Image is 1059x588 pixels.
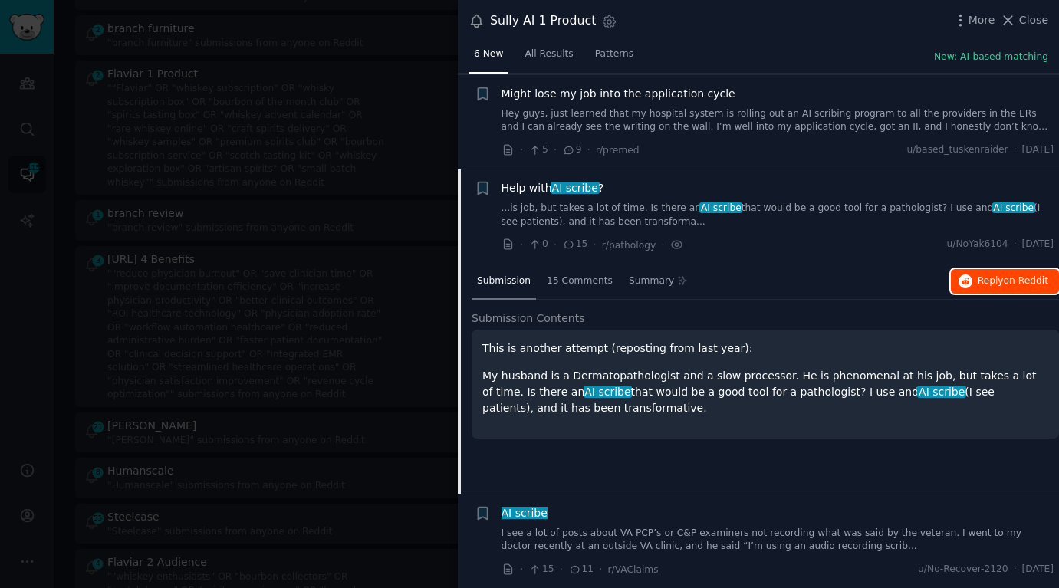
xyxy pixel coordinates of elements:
[978,274,1048,288] span: Reply
[502,86,735,102] a: Might lose my job into the application cycle
[587,142,590,158] span: ·
[1022,143,1054,157] span: [DATE]
[502,180,604,196] a: Help withAI scribe?
[1014,563,1017,577] span: ·
[596,145,640,156] span: r/premed
[520,142,523,158] span: ·
[568,563,594,577] span: 11
[595,48,633,61] span: Patterns
[469,42,508,74] a: 6 New
[969,12,995,28] span: More
[917,386,966,398] span: AI scribe
[934,51,1048,64] button: New: AI-based matching
[560,561,563,577] span: ·
[952,12,995,28] button: More
[590,42,639,74] a: Patterns
[472,310,585,327] span: Submission Contents
[519,42,578,74] a: All Results
[699,202,742,213] span: AI scribe
[502,107,1054,134] a: Hey guys, just learned that my hospital system is rolling out an AI scribing program to all the p...
[562,238,587,251] span: 15
[474,48,503,61] span: 6 New
[547,274,613,288] span: 15 Comments
[593,237,596,253] span: ·
[528,238,548,251] span: 0
[1000,12,1048,28] button: Close
[918,563,1008,577] span: u/No-Recover-2120
[502,180,604,196] span: Help with ?
[992,202,1035,213] span: AI scribe
[1014,238,1017,251] span: ·
[520,237,523,253] span: ·
[520,561,523,577] span: ·
[906,143,1008,157] span: u/based_tuskenraider
[502,505,548,521] a: AI scribe
[528,563,554,577] span: 15
[528,143,548,157] span: 5
[562,143,581,157] span: 9
[1014,143,1017,157] span: ·
[661,237,664,253] span: ·
[525,48,573,61] span: All Results
[482,340,1048,356] p: This is another attempt (reposting from last year):
[477,274,531,288] span: Submission
[502,527,1054,554] a: I see a lot of posts about VA PCP’s or C&P examiners not recording what was said by the veteran. ...
[608,564,659,575] span: r/VAClaims
[1004,275,1048,286] span: on Reddit
[500,507,549,519] span: AI scribe
[502,202,1054,228] a: ...is job, but takes a lot of time. Is there anAI scribethat would be a good tool for a pathologi...
[602,240,656,251] span: r/pathology
[1022,563,1054,577] span: [DATE]
[951,269,1059,294] button: Replyon Reddit
[1022,238,1054,251] span: [DATE]
[490,11,596,31] div: Sully AI 1 Product
[554,237,557,253] span: ·
[1019,12,1048,28] span: Close
[482,368,1048,416] p: My husband is a Dermatopathologist and a slow processor. He is phenomenal at his job, but takes a...
[554,142,557,158] span: ·
[551,182,600,194] span: AI scribe
[599,561,602,577] span: ·
[584,386,633,398] span: AI scribe
[947,238,1008,251] span: u/NoYak6104
[629,274,674,288] span: Summary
